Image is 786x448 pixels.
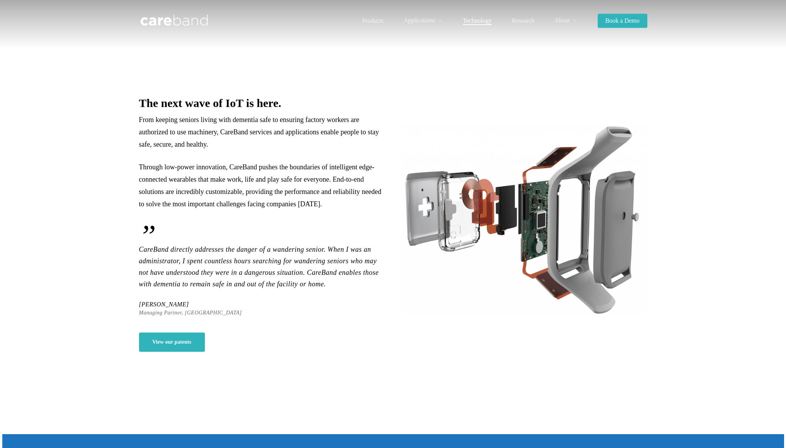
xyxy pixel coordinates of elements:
[555,17,570,23] span: About
[404,17,435,23] span: Applications
[555,17,578,24] a: About
[139,221,385,251] span: ”
[139,300,242,309] span: [PERSON_NAME]
[404,17,443,24] a: Applications
[362,18,384,24] a: Products
[139,97,282,109] b: The next wave of IoT is here.
[139,333,205,352] a: View our patents
[139,163,382,208] span: Through low-power innovation, CareBand pushes the boundaries of intelligent edge-connected wearab...
[598,18,647,24] a: Book a Demo
[463,18,492,24] a: Technology
[139,116,379,148] span: From keeping seniors living with dementia safe to ensuring factory workers are authorized to use ...
[362,17,384,24] span: Products
[139,309,242,317] span: Managing Partner, [GEOGRAPHIC_DATA]
[139,221,385,300] p: CareBand directly addresses the danger of a wandering senior. When I was an administrator, I spen...
[463,17,492,24] span: Technology
[605,17,640,24] span: Book a Demo
[153,338,191,346] span: View our patents
[512,18,535,24] a: Research
[512,17,535,24] span: Research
